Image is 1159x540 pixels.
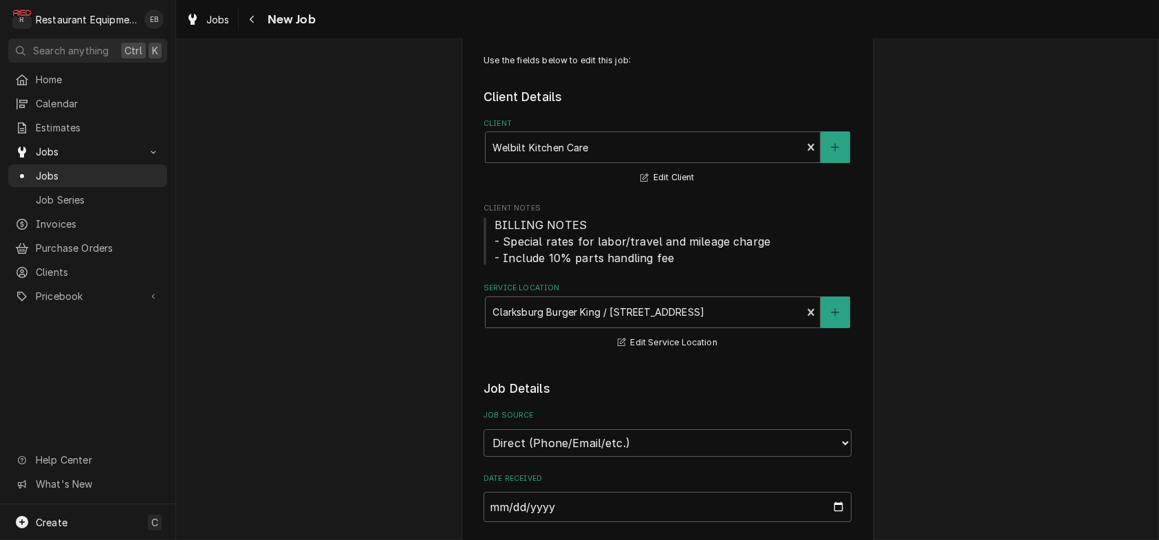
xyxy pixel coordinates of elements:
[36,96,160,111] span: Calendar
[484,410,852,421] label: Job Source
[144,10,164,29] div: Emily Bird's Avatar
[144,10,164,29] div: EB
[8,68,167,91] a: Home
[8,449,167,471] a: Go to Help Center
[8,285,167,307] a: Go to Pricebook
[821,131,849,163] button: Create New Client
[33,43,109,58] span: Search anything
[8,39,167,63] button: Search anythingCtrlK
[180,8,235,31] a: Jobs
[484,410,852,456] div: Job Source
[12,10,32,29] div: R
[8,116,167,139] a: Estimates
[36,289,140,303] span: Pricebook
[36,120,160,135] span: Estimates
[8,188,167,211] a: Job Series
[8,140,167,163] a: Go to Jobs
[124,43,142,58] span: Ctrl
[821,296,849,328] button: Create New Location
[484,473,852,484] label: Date Received
[36,265,160,279] span: Clients
[484,283,852,294] label: Service Location
[36,12,137,27] div: Restaurant Equipment Diagnostics
[36,193,160,207] span: Job Series
[12,10,32,29] div: Restaurant Equipment Diagnostics's Avatar
[831,307,839,317] svg: Create New Location
[484,54,852,67] p: Use the fields below to edit this job:
[36,477,159,491] span: What's New
[152,43,158,58] span: K
[495,218,770,265] span: BILLING NOTES - Special rates for labor/travel and mileage charge - Include 10% parts handling fee
[484,118,852,129] label: Client
[484,203,852,266] div: Client Notes
[36,169,160,183] span: Jobs
[484,88,852,106] legend: Client Details
[36,217,160,231] span: Invoices
[36,144,140,159] span: Jobs
[36,72,160,87] span: Home
[206,12,230,27] span: Jobs
[831,142,839,152] svg: Create New Client
[638,169,696,186] button: Edit Client
[151,515,158,530] span: C
[36,241,160,255] span: Purchase Orders
[8,261,167,283] a: Clients
[484,217,852,266] span: Client Notes
[484,118,852,186] div: Client
[241,8,263,30] button: Navigate back
[484,492,852,522] input: yyyy-mm-dd
[8,92,167,115] a: Calendar
[8,473,167,495] a: Go to What's New
[8,164,167,187] a: Jobs
[484,203,852,214] span: Client Notes
[484,473,852,522] div: Date Received
[8,237,167,259] a: Purchase Orders
[36,453,159,467] span: Help Center
[484,283,852,351] div: Service Location
[616,334,719,352] button: Edit Service Location
[484,380,852,398] legend: Job Details
[263,10,316,29] span: New Job
[36,517,67,528] span: Create
[8,213,167,235] a: Invoices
